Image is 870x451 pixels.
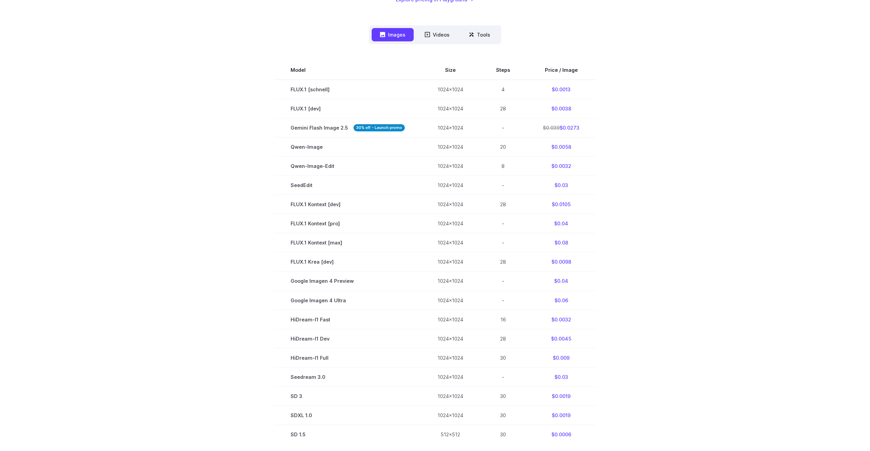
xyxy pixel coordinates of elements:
td: $0.0032 [526,157,596,176]
td: SD 1.5 [274,425,421,444]
td: $0.0006 [526,425,596,444]
td: FLUX.1 Kontext [max] [274,233,421,252]
td: Qwen-Image [274,137,421,157]
s: $0.039 [543,125,560,131]
td: $0.0019 [526,386,596,406]
td: 1024x1024 [421,80,480,99]
td: FLUX.1 [dev] [274,99,421,118]
td: $0.0105 [526,195,596,214]
td: - [480,118,526,137]
td: 1024x1024 [421,233,480,252]
strong: 30% off - Launch promo [353,124,405,131]
td: HiDream-I1 Full [274,348,421,367]
td: 30 [480,425,526,444]
td: $0.0032 [526,310,596,329]
td: 1024x1024 [421,195,480,214]
span: Gemini Flash Image 2.5 [291,124,405,132]
td: 512x512 [421,425,480,444]
td: 1024x1024 [421,329,480,348]
td: - [480,271,526,291]
td: 1024x1024 [421,271,480,291]
td: $0.04 [526,271,596,291]
th: Price / Image [526,61,596,80]
td: 16 [480,310,526,329]
td: $0.0098 [526,252,596,271]
td: 1024x1024 [421,214,480,233]
td: $0.009 [526,348,596,367]
td: $0.0019 [526,406,596,425]
td: 1024x1024 [421,137,480,157]
td: - [480,214,526,233]
td: HiDream-I1 Dev [274,329,421,348]
td: Google Imagen 4 Preview [274,271,421,291]
td: $0.04 [526,214,596,233]
td: $0.08 [526,233,596,252]
button: Images [372,28,414,41]
td: 8 [480,157,526,176]
td: - [480,176,526,195]
td: $0.0038 [526,99,596,118]
td: Seedream 3.0 [274,367,421,386]
th: Steps [480,61,526,80]
td: SeedEdit [274,176,421,195]
td: 1024x1024 [421,406,480,425]
td: $0.06 [526,291,596,310]
td: 30 [480,386,526,406]
td: 1024x1024 [421,348,480,367]
td: 28 [480,195,526,214]
td: - [480,291,526,310]
th: Model [274,61,421,80]
td: $0.0013 [526,80,596,99]
td: 1024x1024 [421,118,480,137]
td: Qwen-Image-Edit [274,157,421,176]
td: 30 [480,348,526,367]
td: - [480,233,526,252]
td: 1024x1024 [421,310,480,329]
td: 1024x1024 [421,157,480,176]
td: FLUX.1 Krea [dev] [274,252,421,271]
td: $0.03 [526,176,596,195]
td: 1024x1024 [421,252,480,271]
td: 28 [480,252,526,271]
td: 20 [480,137,526,157]
td: FLUX.1 [schnell] [274,80,421,99]
th: Size [421,61,480,80]
td: $0.03 [526,367,596,386]
td: 4 [480,80,526,99]
td: 1024x1024 [421,291,480,310]
td: - [480,367,526,386]
button: Tools [460,28,498,41]
td: SD 3 [274,386,421,406]
td: $0.0273 [526,118,596,137]
td: 1024x1024 [421,176,480,195]
td: 28 [480,329,526,348]
td: 1024x1024 [421,386,480,406]
td: 1024x1024 [421,99,480,118]
td: FLUX.1 Kontext [pro] [274,214,421,233]
td: HiDream-I1 Fast [274,310,421,329]
td: $0.0058 [526,137,596,157]
td: SDXL 1.0 [274,406,421,425]
button: Videos [416,28,458,41]
td: Google Imagen 4 Ultra [274,291,421,310]
td: 28 [480,99,526,118]
td: FLUX.1 Kontext [dev] [274,195,421,214]
td: 30 [480,406,526,425]
td: 1024x1024 [421,367,480,386]
td: $0.0045 [526,329,596,348]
